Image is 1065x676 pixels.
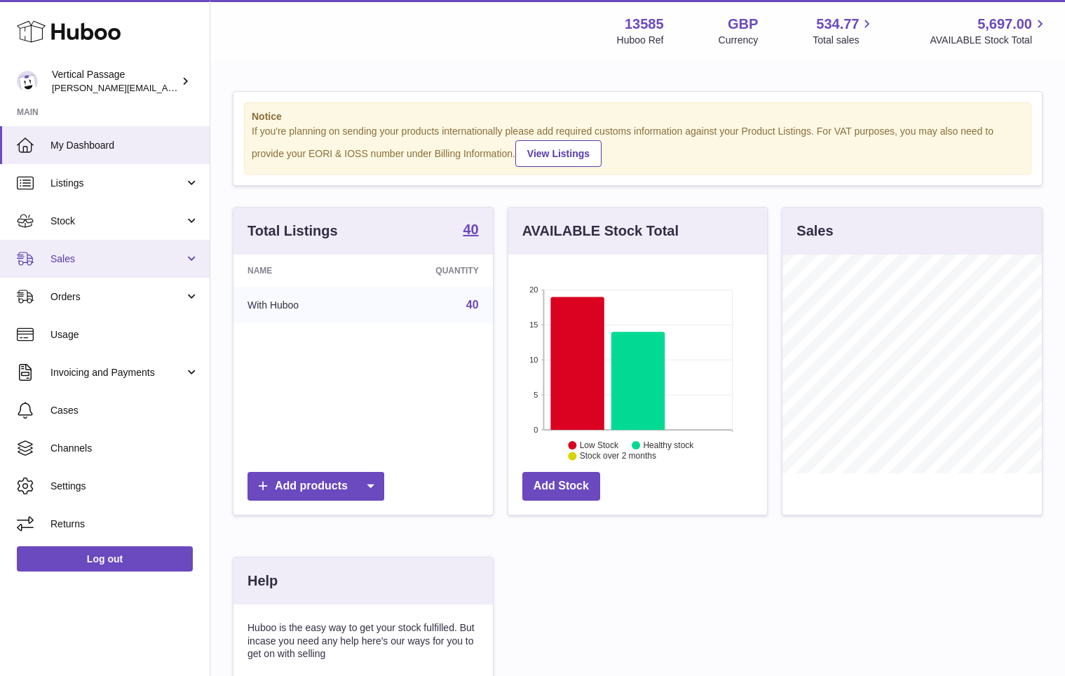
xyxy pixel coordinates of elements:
[50,139,199,152] span: My Dashboard
[977,15,1032,34] span: 5,697.00
[813,15,875,47] a: 534.77 Total sales
[50,290,184,304] span: Orders
[247,572,278,590] h3: Help
[529,320,538,329] text: 15
[463,222,478,236] strong: 40
[534,426,538,434] text: 0
[534,391,538,399] text: 5
[247,621,479,661] p: Huboo is the easy way to get your stock fulfilled. But incase you need any help here's our ways f...
[930,34,1048,47] span: AVAILABLE Stock Total
[515,140,602,167] a: View Listings
[50,215,184,228] span: Stock
[529,356,538,364] text: 10
[50,252,184,266] span: Sales
[529,285,538,294] text: 20
[617,34,664,47] div: Huboo Ref
[466,299,479,311] a: 40
[719,34,759,47] div: Currency
[233,255,370,287] th: Name
[50,480,199,493] span: Settings
[463,222,478,239] a: 40
[233,287,370,323] td: With Huboo
[50,366,184,379] span: Invoicing and Payments
[816,15,859,34] span: 534.77
[728,15,758,34] strong: GBP
[643,440,694,450] text: Healthy stock
[50,518,199,531] span: Returns
[580,452,656,461] text: Stock over 2 months
[930,15,1048,47] a: 5,697.00 AVAILABLE Stock Total
[50,328,199,342] span: Usage
[580,440,619,450] text: Low Stock
[50,404,199,417] span: Cases
[796,222,833,241] h3: Sales
[252,110,1024,123] strong: Notice
[813,34,875,47] span: Total sales
[17,546,193,572] a: Log out
[50,177,184,190] span: Listings
[52,68,178,95] div: Vertical Passage
[252,125,1024,167] div: If you're planning on sending your products internationally please add required customs informati...
[522,472,600,501] a: Add Stock
[247,222,338,241] h3: Total Listings
[625,15,664,34] strong: 13585
[247,472,384,501] a: Add products
[522,222,679,241] h3: AVAILABLE Stock Total
[52,82,281,93] span: [PERSON_NAME][EMAIL_ADDRESS][DOMAIN_NAME]
[17,71,38,92] img: ryan@verticalpassage.com
[50,442,199,455] span: Channels
[370,255,493,287] th: Quantity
